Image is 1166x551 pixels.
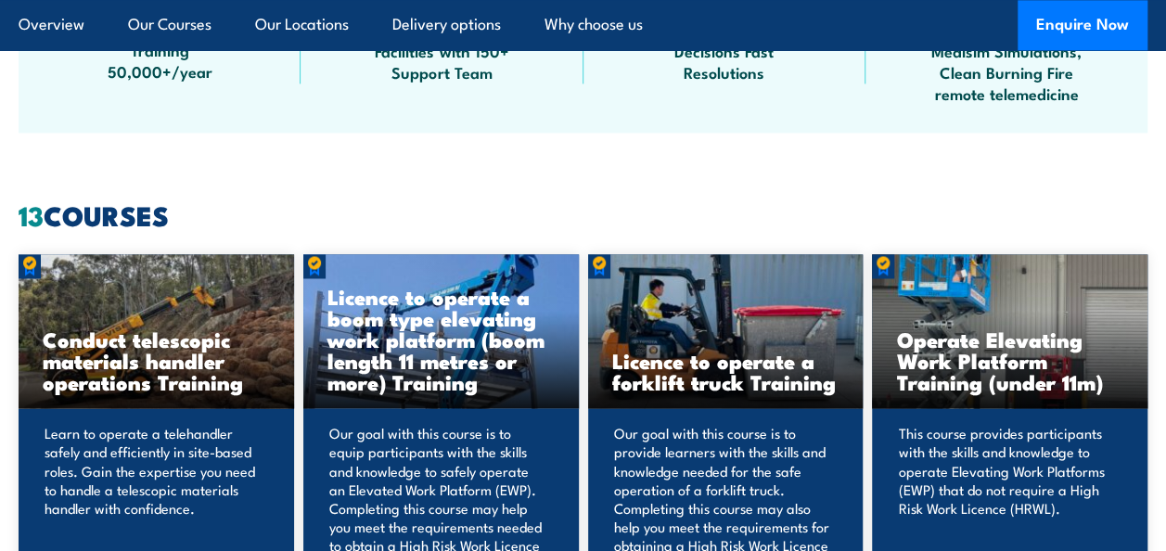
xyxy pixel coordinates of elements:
span: Specialist Training Facilities with 150+ Support Team [358,18,525,83]
h3: Licence to operate a boom type elevating work platform (boom length 11 metres or more) Training [327,286,555,392]
h3: Conduct telescopic materials handler operations Training [43,328,270,392]
span: Fast Response Fast Decisions Fast Resolutions [641,18,808,83]
h3: Operate Elevating Work Platform Training (under 11m) [896,328,1123,392]
strong: 13 [19,194,44,236]
h3: Licence to operate a forklift truck Training [612,350,839,392]
span: Australia Wide Training 50,000+/year [76,18,243,83]
span: Technology, VR, Medisim Simulations, Clean Burning Fire remote telemedicine [923,18,1090,105]
h2: COURSES [19,202,1147,227]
